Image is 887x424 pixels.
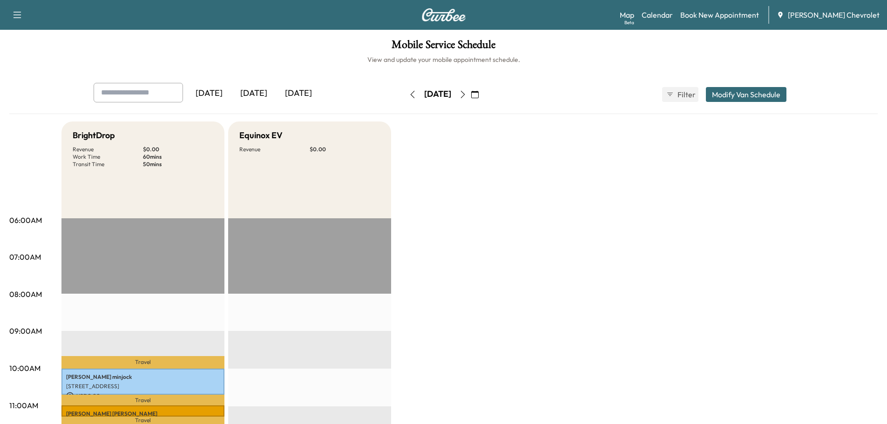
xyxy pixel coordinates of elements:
[73,146,143,153] p: Revenue
[66,392,220,400] p: USD 0.00
[66,410,220,417] p: [PERSON_NAME] [PERSON_NAME]
[9,363,41,374] p: 10:00AM
[143,161,213,168] p: 50 mins
[9,215,42,226] p: 06:00AM
[9,39,878,55] h1: Mobile Service Schedule
[9,55,878,64] h6: View and update your mobile appointment schedule.
[706,87,786,102] button: Modify Van Schedule
[231,83,276,104] div: [DATE]
[9,325,42,337] p: 09:00AM
[276,83,321,104] div: [DATE]
[61,356,224,369] p: Travel
[66,373,220,381] p: [PERSON_NAME] minjock
[61,395,224,405] p: Travel
[424,88,451,100] div: [DATE]
[73,153,143,161] p: Work Time
[239,146,310,153] p: Revenue
[143,146,213,153] p: $ 0.00
[788,9,880,20] span: [PERSON_NAME] Chevrolet
[9,251,41,262] p: 07:00AM
[143,153,213,161] p: 60 mins
[9,289,42,300] p: 08:00AM
[187,83,231,104] div: [DATE]
[680,9,759,20] a: Book New Appointment
[61,417,224,424] p: Travel
[642,9,673,20] a: Calendar
[662,87,698,102] button: Filter
[620,9,634,20] a: MapBeta
[421,8,466,21] img: Curbee Logo
[624,19,634,26] div: Beta
[73,161,143,168] p: Transit Time
[310,146,380,153] p: $ 0.00
[66,383,220,390] p: [STREET_ADDRESS]
[73,129,115,142] h5: BrightDrop
[239,129,283,142] h5: Equinox EV
[677,89,694,100] span: Filter
[9,400,38,411] p: 11:00AM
